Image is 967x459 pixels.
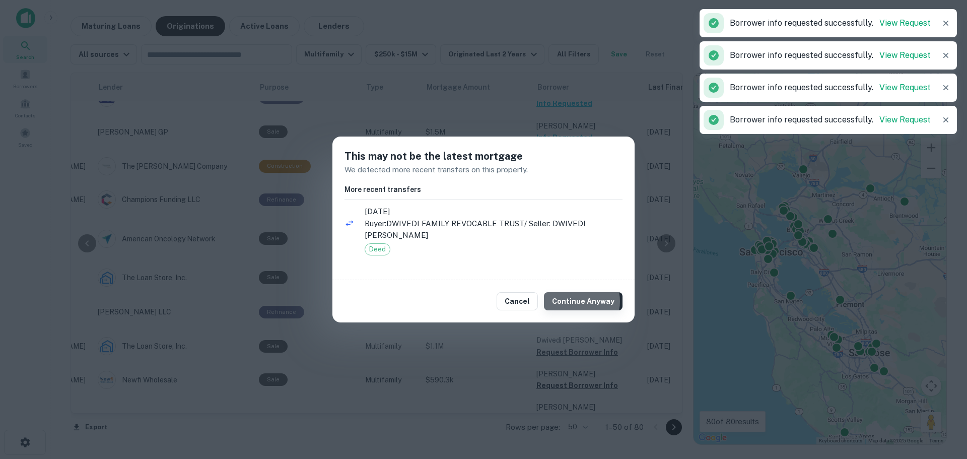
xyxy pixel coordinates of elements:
[544,292,623,310] button: Continue Anyway
[879,50,931,60] a: View Request
[730,17,931,29] p: Borrower info requested successfully.
[365,243,390,255] div: Deed
[365,244,390,254] span: Deed
[730,114,931,126] p: Borrower info requested successfully.
[365,206,623,218] span: [DATE]
[344,164,623,176] p: We detected more recent transfers on this property.
[344,149,623,164] h5: This may not be the latest mortgage
[344,184,623,195] h6: More recent transfers
[730,82,931,94] p: Borrower info requested successfully.
[365,218,623,241] p: Buyer: DWIVEDI FAMILY REVOCABLE TRUST / Seller: DWIVEDI [PERSON_NAME]
[497,292,538,310] button: Cancel
[879,83,931,92] a: View Request
[730,49,931,61] p: Borrower info requested successfully.
[879,115,931,124] a: View Request
[917,378,967,427] iframe: Chat Widget
[879,18,931,28] a: View Request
